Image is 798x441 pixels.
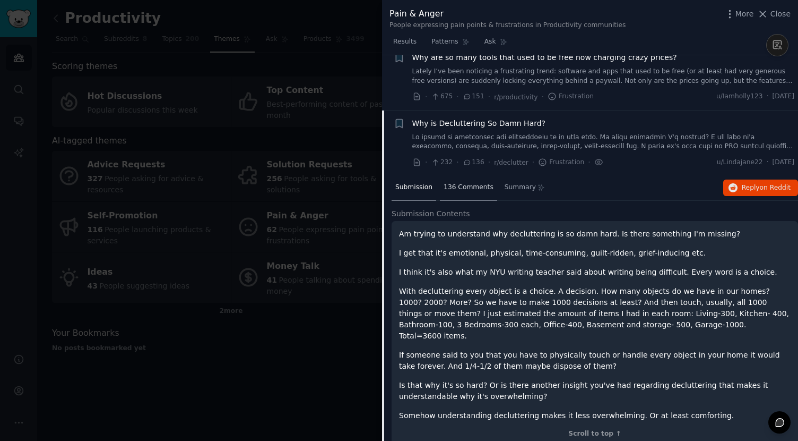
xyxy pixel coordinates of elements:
[463,92,484,101] span: 151
[412,133,795,151] a: Lo ipsumd si ametconsec adi elitseddoeiu te in utla etdo. Ma aliqu enimadmin V'q nostrud? E ull l...
[425,91,427,103] span: ·
[399,228,791,240] p: Am trying to understand why decluttering is so damn hard. Is there something I'm missing?
[393,37,417,47] span: Results
[717,158,763,167] span: u/Lindajane22
[412,118,546,129] a: Why is Decluttering So Damn Hard?
[444,183,493,192] span: 136 Comments
[488,91,490,103] span: ·
[484,37,496,47] span: Ask
[412,67,795,86] a: Lately I’ve been noticing a frustrating trend: software and apps that used to be free (or at leas...
[395,183,432,192] span: Submission
[538,158,584,167] span: Frustration
[767,92,769,101] span: ·
[425,157,427,168] span: ·
[542,91,544,103] span: ·
[456,157,458,168] span: ·
[588,157,590,168] span: ·
[773,158,794,167] span: [DATE]
[389,21,626,30] div: People expressing pain points & frustrations in Productivity communities
[757,9,791,20] button: Close
[399,248,791,259] p: I get that it's emotional, physical, time-consuming, guilt-ridden, grief-inducing etc.
[428,33,473,55] a: Patterns
[412,52,677,63] a: Why are so many tools that used to be free now charging crazy prices?
[399,380,791,402] p: Is that why it's so hard? Or is there another insight you've had regarding decluttering that make...
[399,410,791,421] p: Somehow understanding decluttering makes it less overwhelming. Or at least comforting.
[481,33,511,55] a: Ask
[760,184,791,191] span: on Reddit
[716,92,763,101] span: u/Iamholly123
[773,92,794,101] span: [DATE]
[494,94,537,101] span: r/productivity
[742,183,791,193] span: Reply
[431,37,458,47] span: Patterns
[392,208,470,219] span: Submission Contents
[724,9,754,20] button: More
[389,7,626,21] div: Pain & Anger
[735,9,754,20] span: More
[488,157,490,168] span: ·
[456,91,458,103] span: ·
[548,92,594,101] span: Frustration
[399,429,791,439] div: Scroll to top ↑
[532,157,534,168] span: ·
[723,180,798,197] button: Replyon Reddit
[431,92,453,101] span: 675
[770,9,791,20] span: Close
[463,158,484,167] span: 136
[767,158,769,167] span: ·
[399,286,791,342] p: With decluttering every object is a choice. A decision. How many objects do we have in our homes?...
[505,183,536,192] span: Summary
[399,267,791,278] p: I think it's also what my NYU writing teacher said about writing being difficult. Every word is a...
[494,159,528,166] span: r/declutter
[399,350,791,372] p: If someone said to you that you have to physically touch or handle every object in your home it w...
[431,158,453,167] span: 232
[389,33,420,55] a: Results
